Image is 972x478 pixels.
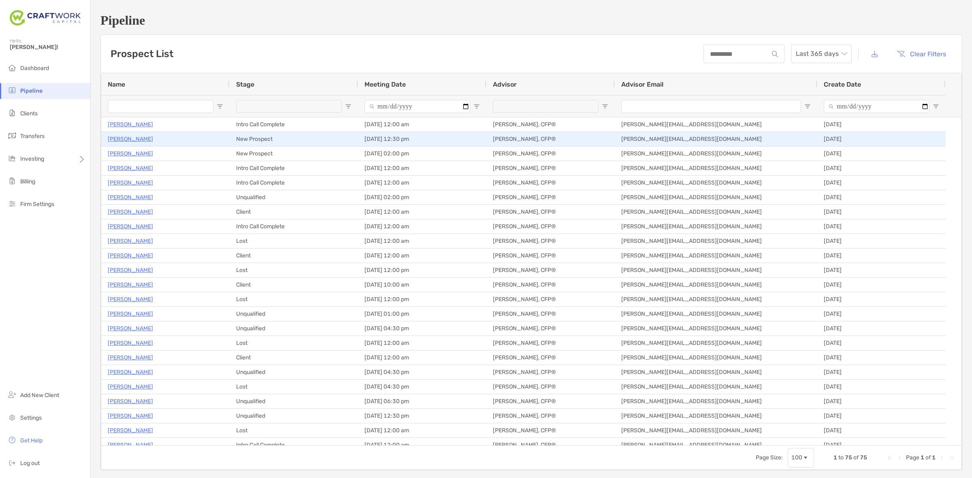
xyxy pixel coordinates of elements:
div: [DATE] [817,292,946,306]
div: [DATE] [817,234,946,248]
div: [PERSON_NAME][EMAIL_ADDRESS][DOMAIN_NAME] [615,351,817,365]
div: [DATE] [817,249,946,263]
div: [PERSON_NAME][EMAIL_ADDRESS][DOMAIN_NAME] [615,307,817,321]
div: Page Size: [756,454,783,461]
div: [PERSON_NAME], CFP® [486,205,615,219]
div: [PERSON_NAME][EMAIL_ADDRESS][DOMAIN_NAME] [615,394,817,408]
div: [PERSON_NAME], CFP® [486,161,615,175]
a: [PERSON_NAME] [108,149,153,159]
div: [DATE] 12:00 pm [358,263,486,277]
div: [DATE] 02:00 pm [358,147,486,161]
div: [PERSON_NAME], CFP® [486,117,615,132]
img: billing icon [7,176,17,186]
div: [DATE] 01:00 pm [358,307,486,321]
div: [PERSON_NAME][EMAIL_ADDRESS][DOMAIN_NAME] [615,132,817,146]
div: [DATE] 06:30 pm [358,394,486,408]
span: Log out [20,460,40,467]
a: [PERSON_NAME] [108,280,153,290]
span: Stage [236,81,254,88]
div: Page Size [788,448,814,467]
span: Name [108,81,125,88]
button: Clear Filters [891,45,952,63]
div: [DATE] [817,278,946,292]
div: [DATE] 12:00 pm [358,292,486,306]
div: [PERSON_NAME], CFP® [486,292,615,306]
div: [PERSON_NAME], CFP® [486,336,615,350]
div: [PERSON_NAME][EMAIL_ADDRESS][DOMAIN_NAME] [615,219,817,234]
a: [PERSON_NAME] [108,134,153,144]
div: Client [230,278,358,292]
div: [DATE] 04:30 pm [358,365,486,379]
div: [DATE] [817,307,946,321]
div: [DATE] 12:00 am [358,423,486,438]
a: [PERSON_NAME] [108,367,153,377]
img: investing icon [7,153,17,163]
div: Next Page [939,455,945,461]
div: [DATE] 12:00 am [358,438,486,452]
img: dashboard icon [7,63,17,72]
a: [PERSON_NAME] [108,353,153,363]
div: Unqualified [230,307,358,321]
span: Billing [20,178,35,185]
div: New Prospect [230,132,358,146]
div: [DATE] [817,219,946,234]
div: [PERSON_NAME], CFP® [486,176,615,190]
p: [PERSON_NAME] [108,425,153,436]
span: Dashboard [20,65,49,72]
div: [DATE] [817,190,946,204]
div: 100 [791,454,802,461]
div: [PERSON_NAME], CFP® [486,132,615,146]
a: [PERSON_NAME] [108,163,153,173]
button: Open Filter Menu [473,103,480,110]
div: [DATE] [817,263,946,277]
input: Advisor Email Filter Input [621,100,801,113]
div: Intro Call Complete [230,438,358,452]
div: Intro Call Complete [230,219,358,234]
p: [PERSON_NAME] [108,294,153,304]
div: Client [230,351,358,365]
a: [PERSON_NAME] [108,323,153,334]
p: [PERSON_NAME] [108,221,153,232]
a: [PERSON_NAME] [108,309,153,319]
input: Create Date Filter Input [824,100,929,113]
span: Meeting Date [364,81,406,88]
img: input icon [772,51,778,57]
div: [DATE] 12:30 pm [358,132,486,146]
div: Last Page [949,455,955,461]
div: [DATE] 12:00 am [358,219,486,234]
div: [DATE] [817,394,946,408]
span: Page [906,454,919,461]
p: [PERSON_NAME] [108,236,153,246]
span: Transfers [20,133,45,140]
img: clients icon [7,108,17,118]
div: [PERSON_NAME], CFP® [486,394,615,408]
span: Get Help [20,437,43,444]
div: Lost [230,263,358,277]
span: of [853,454,859,461]
h3: Prospect List [111,48,173,59]
div: [DATE] 12:00 am [358,249,486,263]
p: [PERSON_NAME] [108,411,153,421]
p: [PERSON_NAME] [108,207,153,217]
button: Open Filter Menu [345,103,352,110]
div: [DATE] [817,409,946,423]
div: Intro Call Complete [230,117,358,132]
div: Lost [230,380,358,394]
div: [DATE] [817,321,946,336]
div: [PERSON_NAME][EMAIL_ADDRESS][DOMAIN_NAME] [615,365,817,379]
div: [DATE] 04:30 pm [358,321,486,336]
button: Open Filter Menu [933,103,939,110]
div: [PERSON_NAME], CFP® [486,307,615,321]
div: First Page [887,455,893,461]
a: [PERSON_NAME] [108,440,153,450]
div: [DATE] [817,351,946,365]
span: 75 [860,454,867,461]
a: [PERSON_NAME] [108,251,153,261]
a: [PERSON_NAME] [108,178,153,188]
